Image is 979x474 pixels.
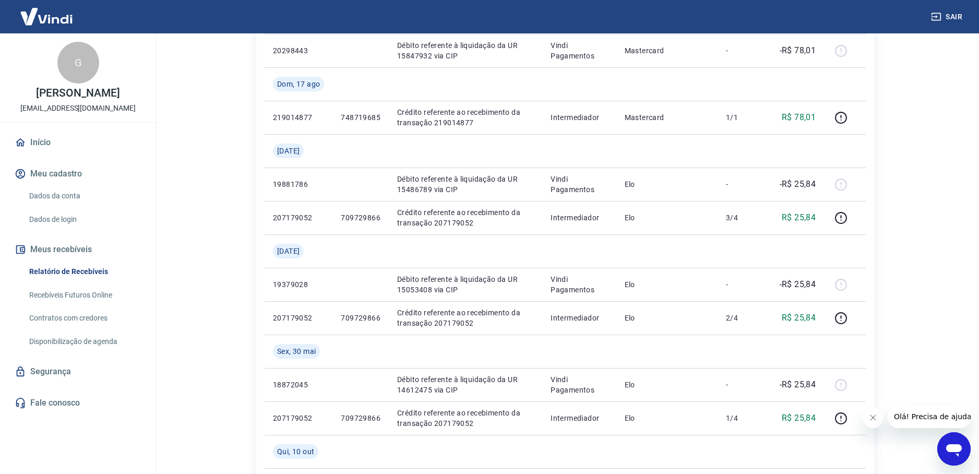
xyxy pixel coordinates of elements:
p: 20298443 [273,45,324,56]
p: -R$ 25,84 [780,178,816,191]
p: Vindi Pagamentos [551,374,607,395]
p: Débito referente à liquidação da UR 15053408 via CIP [397,274,534,295]
p: R$ 25,84 [782,211,816,224]
button: Meus recebíveis [13,238,144,261]
p: 709729866 [341,313,380,323]
p: - [726,45,757,56]
span: Dom, 17 ago [277,79,320,89]
p: - [726,179,757,189]
a: Contratos com credores [25,307,144,329]
p: -R$ 25,84 [780,278,816,291]
p: Intermediador [551,413,607,423]
p: Débito referente à liquidação da UR 15486789 via CIP [397,174,534,195]
span: [DATE] [277,146,300,156]
p: 3/4 [726,212,757,223]
p: Crédito referente ao recebimento da transação 207179052 [397,408,534,429]
p: 709729866 [341,212,380,223]
span: Sex, 30 mai [277,346,316,357]
p: Intermediador [551,112,607,123]
p: - [726,380,757,390]
a: Início [13,131,144,154]
a: Recebíveis Futuros Online [25,285,144,306]
p: 709729866 [341,413,380,423]
p: 19379028 [273,279,324,290]
iframe: Mensagem da empresa [888,405,971,428]
p: Crédito referente ao recebimento da transação 207179052 [397,207,534,228]
p: Elo [625,413,709,423]
p: 19881786 [273,179,324,189]
p: 207179052 [273,313,324,323]
span: [DATE] [277,246,300,256]
p: - [726,279,757,290]
p: -R$ 25,84 [780,378,816,391]
p: R$ 25,84 [782,312,816,324]
a: Disponibilização de agenda [25,331,144,352]
p: R$ 78,01 [782,111,816,124]
a: Fale conosco [13,392,144,414]
p: Elo [625,179,709,189]
p: Débito referente à liquidação da UR 14612475 via CIP [397,374,534,395]
span: Olá! Precisa de ajuda? [6,7,88,16]
p: Crédito referente ao recebimento da transação 219014877 [397,107,534,128]
p: Mastercard [625,45,709,56]
p: [PERSON_NAME] [36,88,120,99]
p: 748719685 [341,112,380,123]
iframe: Botão para abrir a janela de mensagens [937,432,971,466]
p: Vindi Pagamentos [551,274,607,295]
a: Relatório de Recebíveis [25,261,144,282]
p: Intermediador [551,313,607,323]
p: Elo [625,212,709,223]
p: Elo [625,380,709,390]
span: Qui, 10 out [277,446,314,457]
p: 207179052 [273,212,324,223]
p: Crédito referente ao recebimento da transação 207179052 [397,307,534,328]
p: Elo [625,313,709,323]
p: Elo [625,279,709,290]
p: 1/4 [726,413,757,423]
a: Dados de login [25,209,144,230]
p: Vindi Pagamentos [551,174,607,195]
p: Vindi Pagamentos [551,40,607,61]
button: Sair [929,7,966,27]
p: Intermediador [551,212,607,223]
div: G [57,42,99,84]
p: 219014877 [273,112,324,123]
p: Débito referente à liquidação da UR 15847932 via CIP [397,40,534,61]
a: Dados da conta [25,185,144,207]
p: 207179052 [273,413,324,423]
p: 2/4 [726,313,757,323]
p: 1/1 [726,112,757,123]
a: Segurança [13,360,144,383]
p: Mastercard [625,112,709,123]
iframe: Fechar mensagem [863,407,884,428]
p: R$ 25,84 [782,412,816,424]
button: Meu cadastro [13,162,144,185]
p: 18872045 [273,380,324,390]
img: Vindi [13,1,80,32]
p: [EMAIL_ADDRESS][DOMAIN_NAME] [20,103,136,114]
p: -R$ 78,01 [780,44,816,57]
